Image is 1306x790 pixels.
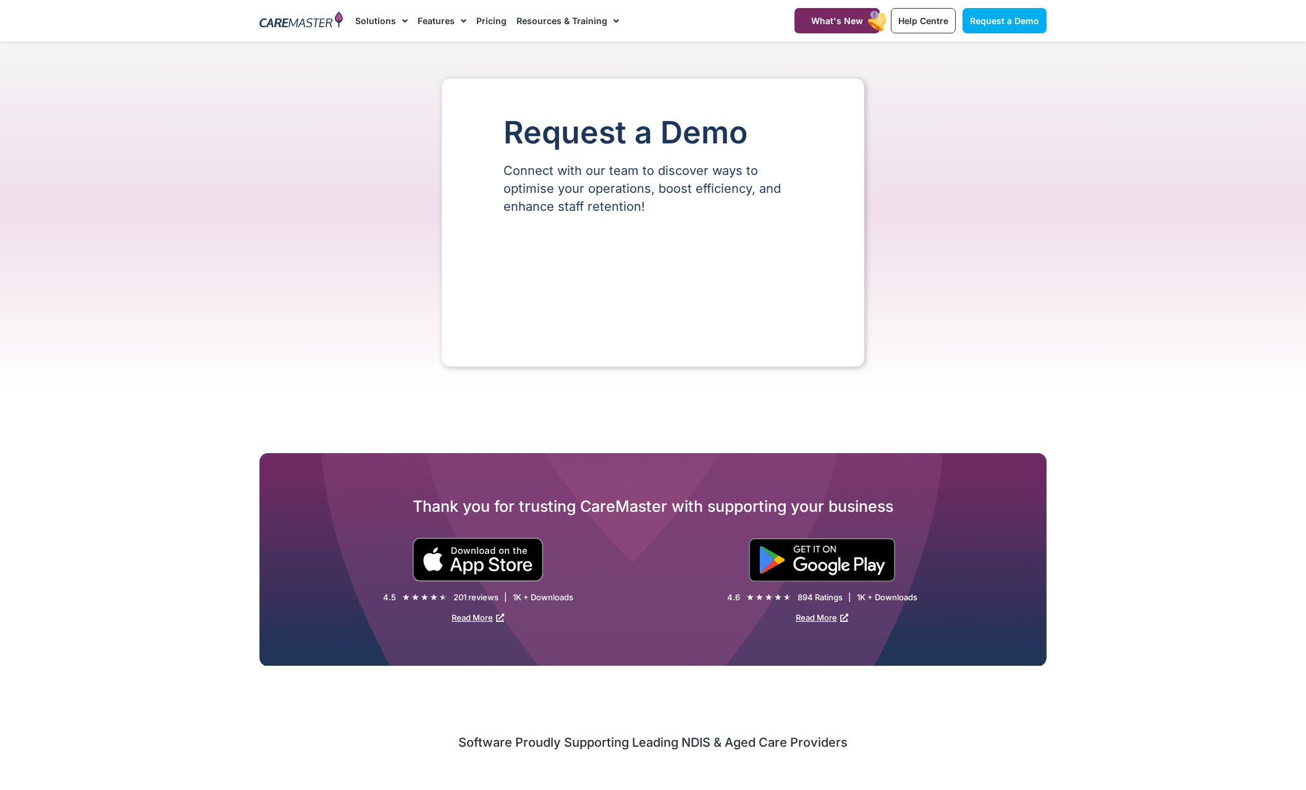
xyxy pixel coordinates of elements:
[439,591,447,604] i: ★
[259,734,1047,750] h2: Software Proudly Supporting Leading NDIS & Aged Care Providers
[452,613,504,622] a: Read More
[898,15,948,26] span: Help Centre
[970,15,1039,26] span: Request a Demo
[503,162,803,216] p: Connect with our team to discover ways to optimise your operations, boost efficiency, and enhance...
[503,237,803,329] iframe: Form 0
[259,12,343,30] img: CareMaster Logo
[412,538,544,582] img: small black download on the apple app store button.
[383,592,396,603] div: 4.5
[765,591,773,604] i: ★
[963,8,1047,33] a: Request a Demo
[746,591,791,604] div: 4.6/5
[411,591,419,604] i: ★
[749,538,895,582] img: "Get is on" Black Google play button.
[746,591,754,604] i: ★
[796,613,848,622] a: Read More
[430,591,438,604] i: ★
[259,496,1047,516] h2: Thank you for trusting CareMaster with supporting your business
[891,8,956,33] a: Help Centre
[783,591,791,604] i: ★
[811,15,863,26] span: What's New
[402,591,410,604] i: ★
[774,591,782,604] i: ★
[421,591,429,604] i: ★
[503,116,803,150] h1: Request a Demo
[756,591,764,604] i: ★
[727,592,740,603] div: 4.6
[402,591,447,604] div: 4.5/5
[453,592,573,603] div: 201 reviews | 1K + Downloads
[794,8,880,33] a: What's New
[798,592,917,603] div: 894 Ratings | 1K + Downloads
